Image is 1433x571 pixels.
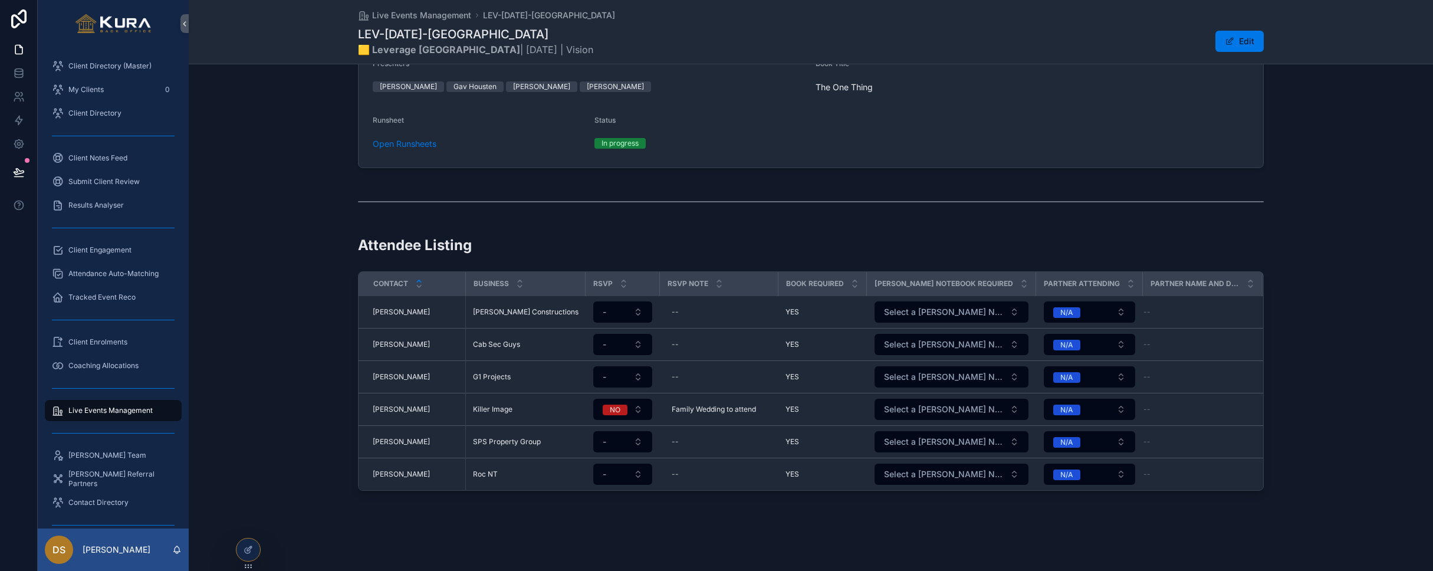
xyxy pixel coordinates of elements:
[373,470,430,479] span: [PERSON_NAME]
[1043,301,1136,323] a: Select Button
[816,81,1249,93] span: The One Thing
[45,239,182,261] a: Client Engagement
[473,405,579,414] a: Killer Image
[785,340,860,349] a: YES
[1060,307,1073,318] div: N/A
[667,303,771,321] a: --
[1143,437,1248,447] a: --
[672,372,679,382] div: --
[1044,301,1135,323] button: Select Button
[1215,31,1264,52] button: Edit
[667,367,771,386] a: --
[45,195,182,216] a: Results Analyser
[603,468,606,480] span: -
[593,463,653,485] a: Select Button
[45,103,182,124] a: Client Directory
[68,361,139,370] span: Coaching Allocations
[483,9,615,21] a: LEV-[DATE]-[GEOGRAPHIC_DATA]
[1043,398,1136,421] a: Select Button
[358,44,520,55] strong: 🟨 Leverage [GEOGRAPHIC_DATA]
[68,177,140,186] span: Submit Client Review
[380,81,437,92] div: [PERSON_NAME]
[593,333,653,356] a: Select Button
[875,301,1028,323] button: Select Button
[45,171,182,192] a: Submit Client Review
[785,470,860,479] a: YES
[667,335,771,354] a: --
[1060,340,1073,350] div: N/A
[593,279,613,288] span: RSVP
[874,398,1029,421] a: Select Button
[45,147,182,169] a: Client Notes Feed
[593,366,652,388] button: Select Button
[875,431,1028,452] button: Select Button
[672,340,679,349] div: --
[473,372,579,382] a: G1 Projects
[1151,279,1240,288] span: Partner Name and Dietary
[68,201,124,210] span: Results Analyser
[874,301,1029,323] a: Select Button
[68,451,146,460] span: [PERSON_NAME] Team
[473,437,541,447] span: SPS Property Group
[603,339,606,350] span: -
[875,464,1028,485] button: Select Button
[594,116,616,124] span: Status
[1143,470,1151,479] span: --
[473,405,512,414] span: Killer Image
[593,464,652,485] button: Select Button
[358,42,593,57] span: | [DATE] | Vision
[587,81,644,92] div: [PERSON_NAME]
[473,340,579,349] a: Cab Sec Guys
[874,366,1029,388] a: Select Button
[593,431,653,453] a: Select Button
[1043,431,1136,453] a: Select Button
[884,306,1005,318] span: Select a [PERSON_NAME] Notebook Required Status
[68,245,132,255] span: Client Engagement
[68,293,136,302] span: Tracked Event Reco
[785,372,799,382] span: YES
[785,437,860,447] a: YES
[1043,333,1136,356] a: Select Button
[785,405,860,414] a: YES
[602,138,639,149] div: In progress
[1044,279,1120,288] span: Partner Attending
[38,47,189,529] div: scrollable content
[373,340,458,349] a: [PERSON_NAME]
[610,405,620,415] div: NO
[603,306,606,318] span: -
[672,470,679,479] div: --
[45,492,182,513] a: Contact Directory
[667,400,771,419] a: Family Wedding to attend
[672,437,679,447] div: --
[160,83,175,97] div: 0
[68,153,127,163] span: Client Notes Feed
[373,470,458,479] a: [PERSON_NAME]
[473,307,579,317] a: [PERSON_NAME] Constructions
[785,405,799,414] span: YES
[68,470,170,488] span: [PERSON_NAME] Referral Partners
[1044,431,1135,452] button: Select Button
[45,79,182,100] a: My Clients0
[603,371,606,383] span: -
[785,470,799,479] span: YES
[874,333,1029,356] a: Select Button
[874,431,1029,453] a: Select Button
[667,432,771,451] a: --
[45,400,182,421] a: Live Events Management
[68,61,152,71] span: Client Directory (Master)
[785,437,799,447] span: YES
[68,406,153,415] span: Live Events Management
[884,339,1005,350] span: Select a [PERSON_NAME] Notebook Required Status
[593,334,652,355] button: Select Button
[1143,307,1151,317] span: --
[358,9,471,21] a: Live Events Management
[1143,437,1151,447] span: --
[884,468,1005,480] span: Select a [PERSON_NAME] Notebook Required Status
[875,399,1028,420] button: Select Button
[373,437,430,447] span: [PERSON_NAME]
[1143,405,1151,414] span: --
[473,340,520,349] span: Cab Sec Guys
[785,372,860,382] a: YES
[75,14,152,33] img: App logo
